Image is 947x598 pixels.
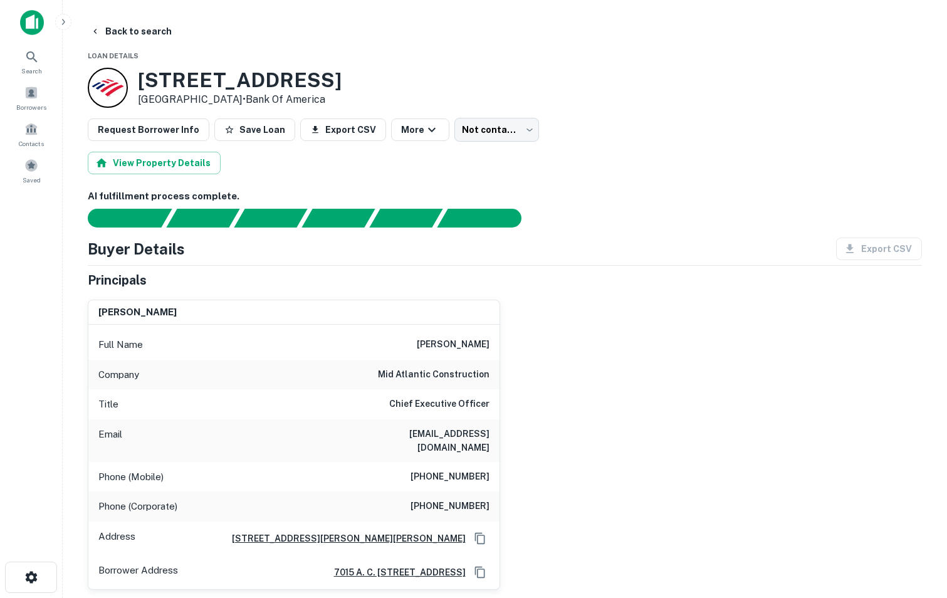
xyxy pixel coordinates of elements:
[369,209,442,228] div: Principals found, still searching for contact information. This may take time...
[454,118,539,142] div: Not contacted
[21,66,42,76] span: Search
[19,139,44,149] span: Contacts
[884,498,947,558] iframe: Chat Widget
[98,337,143,352] p: Full Name
[98,397,118,412] p: Title
[98,367,139,382] p: Company
[166,209,239,228] div: Your request is received and processing...
[88,271,147,290] h5: Principals
[73,209,167,228] div: Sending borrower request to AI...
[222,532,466,545] a: [STREET_ADDRESS][PERSON_NAME][PERSON_NAME]
[20,10,44,35] img: capitalize-icon.png
[98,427,122,454] p: Email
[88,238,185,260] h4: Buyer Details
[98,305,177,320] h6: [PERSON_NAME]
[300,118,386,141] button: Export CSV
[437,209,536,228] div: AI fulfillment process complete.
[471,563,489,582] button: Copy Address
[85,20,177,43] button: Back to search
[4,45,59,78] a: Search
[4,81,59,115] a: Borrowers
[88,189,922,204] h6: AI fulfillment process complete.
[4,117,59,151] a: Contacts
[98,529,135,548] p: Address
[138,92,342,107] p: [GEOGRAPHIC_DATA] •
[98,563,178,582] p: Borrower Address
[411,499,489,514] h6: [PHONE_NUMBER]
[16,102,46,112] span: Borrowers
[246,93,325,105] a: Bank Of America
[214,118,295,141] button: Save Loan
[391,118,449,141] button: More
[234,209,307,228] div: Documents found, AI parsing details...
[378,367,489,382] h6: mid atlantic construction
[98,499,177,514] p: Phone (Corporate)
[339,427,489,454] h6: [EMAIL_ADDRESS][DOMAIN_NAME]
[301,209,375,228] div: Principals found, AI now looking for contact information...
[389,397,489,412] h6: Chief Executive Officer
[138,68,342,92] h3: [STREET_ADDRESS]
[23,175,41,185] span: Saved
[88,52,139,60] span: Loan Details
[417,337,489,352] h6: [PERSON_NAME]
[88,152,221,174] button: View Property Details
[4,154,59,187] a: Saved
[88,118,209,141] button: Request Borrower Info
[324,565,466,579] a: 7015 a. c. [STREET_ADDRESS]
[98,469,164,485] p: Phone (Mobile)
[471,529,489,548] button: Copy Address
[411,469,489,485] h6: [PHONE_NUMBER]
